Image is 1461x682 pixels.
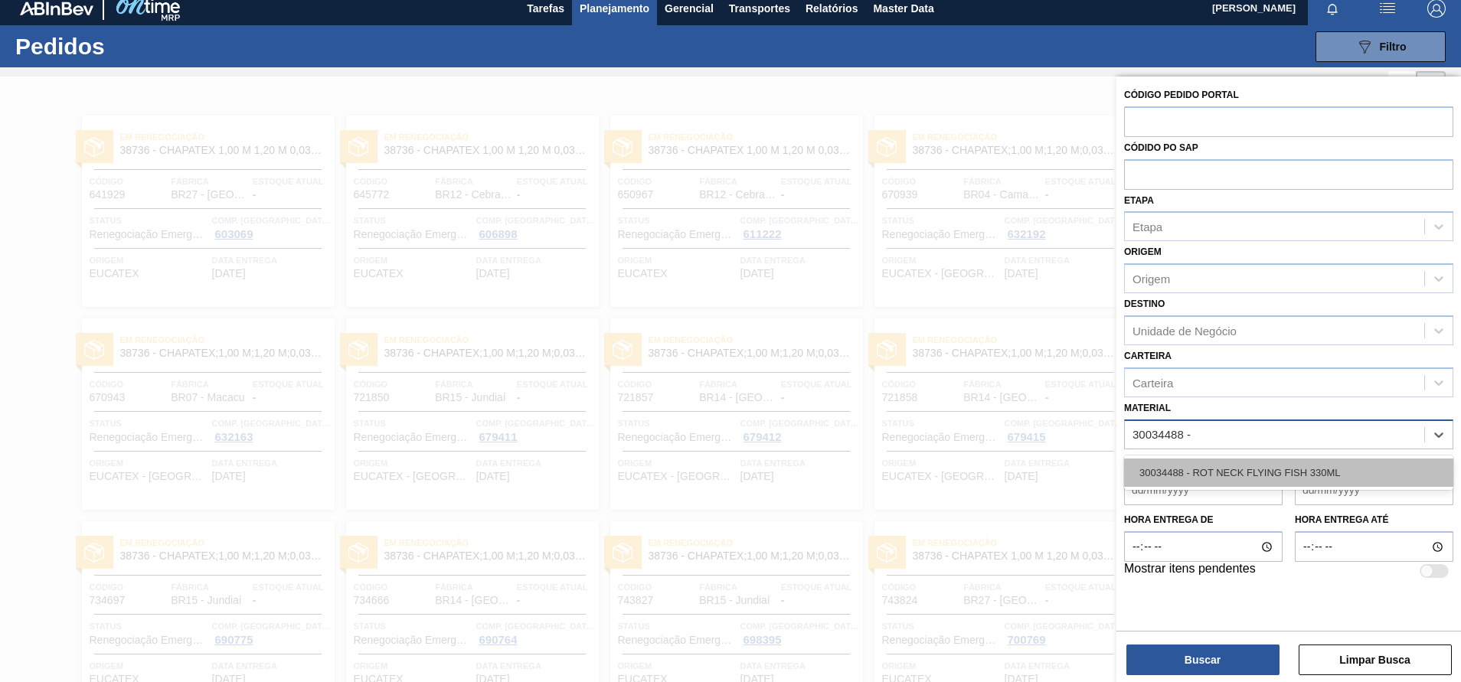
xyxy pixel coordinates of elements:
[1417,71,1446,100] div: Visão em Cards
[1124,299,1165,309] label: Destino
[1295,475,1453,505] input: dd/mm/yyyy
[20,2,93,15] img: TNhmsLtSVTkK8tSr43FrP2fwEKptu5GPRR3wAAAABJRU5ErkJggg==
[1133,272,1170,286] div: Origem
[1133,376,1173,389] div: Carteira
[1124,195,1154,206] label: Etapa
[1124,142,1198,153] label: Códido PO SAP
[1124,458,1453,487] div: 30034488 - ROT NECK FLYING FISH 330ML
[1316,31,1446,62] button: Filtro
[1133,324,1237,337] div: Unidade de Negócio
[1124,246,1162,257] label: Origem
[1124,90,1239,100] label: Código Pedido Portal
[1124,562,1256,580] label: Mostrar itens pendentes
[1124,475,1283,505] input: dd/mm/yyyy
[1380,41,1407,53] span: Filtro
[1388,71,1417,100] div: Visão em Lista
[15,38,244,55] h1: Pedidos
[1124,351,1172,361] label: Carteira
[1295,509,1453,531] label: Hora entrega até
[1124,403,1171,413] label: Material
[1133,220,1162,233] div: Etapa
[1124,509,1283,531] label: Hora entrega de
